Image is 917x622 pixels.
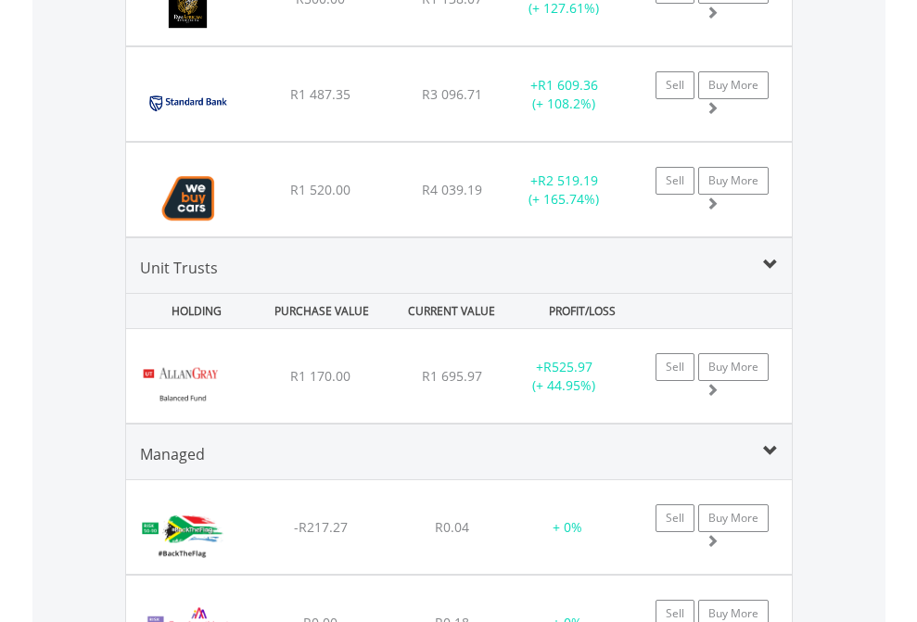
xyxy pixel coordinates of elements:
a: Buy More [698,353,769,381]
div: CURRENT VALUE [388,294,515,328]
a: Sell [656,167,694,195]
div: PROFIT/LOSS [519,294,645,328]
span: Managed [140,444,205,464]
span: R1 170.00 [290,367,350,385]
span: R3 096.71 [422,85,482,103]
span: R1 520.00 [290,181,350,198]
div: + 0% [520,518,615,537]
a: Buy More [698,71,769,99]
span: Unit Trusts [140,258,218,278]
a: Sell [656,353,694,381]
div: + (+ 108.2%) [506,76,622,113]
img: EQU.ZA.WBC.png [135,166,242,232]
span: R525.97 [543,358,592,375]
span: R1 695.97 [422,367,482,385]
img: UT.ZA.AGBC.png [135,352,229,418]
span: R4 039.19 [422,181,482,198]
span: -R217.27 [294,518,348,536]
span: R2 519.19 [538,171,598,189]
div: + (+ 165.74%) [506,171,622,209]
div: + (+ 44.95%) [506,358,622,395]
a: Sell [656,71,694,99]
a: Buy More [698,504,769,532]
a: Buy More [698,167,769,195]
span: R1 609.36 [538,76,598,94]
span: R1 487.35 [290,85,350,103]
span: R0.04 [435,518,469,536]
a: Sell [656,504,694,532]
div: PURCHASE VALUE [259,294,385,328]
div: HOLDING [128,294,254,328]
img: EQU.ZA.SBK.png [135,70,240,136]
img: BackTheFlag.png [135,503,229,569]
